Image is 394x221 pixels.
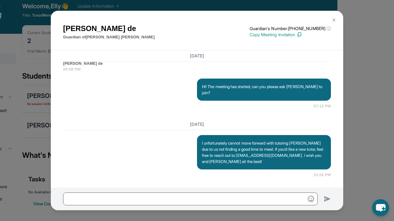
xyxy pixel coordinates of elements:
[202,83,326,96] p: Hi! The meeting has started, can you please ask [PERSON_NAME] to join?
[63,34,155,40] p: Guardian of [PERSON_NAME] [PERSON_NAME]
[313,172,331,178] span: 10:26 PM
[308,196,314,202] img: Emoji
[63,53,331,59] h3: [DATE]
[327,25,331,32] span: ⓘ
[63,121,331,127] h3: [DATE]
[250,25,331,32] p: Guardian's Number: [PHONE_NUMBER]
[63,60,331,67] span: [PERSON_NAME] de
[313,103,331,109] span: 07:12 PM
[63,66,331,72] span: 05:58 PM
[202,140,326,165] p: I unfortunately cannot move forward with tutoring [PERSON_NAME] due to us not finding a good time...
[372,199,389,216] button: chat-button
[332,17,336,22] img: Close Icon
[63,23,155,34] h1: [PERSON_NAME] de
[296,32,302,37] img: Copy Icon
[250,32,331,38] p: Copy Meeting Invitation
[324,195,331,203] img: Send icon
